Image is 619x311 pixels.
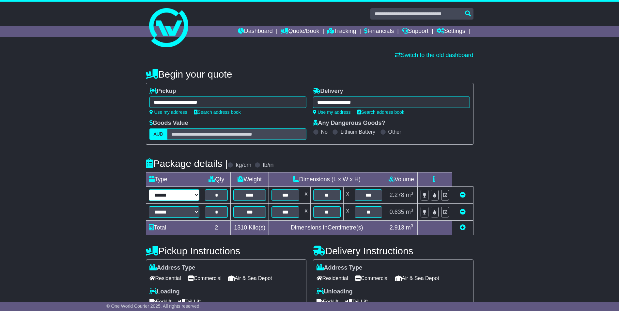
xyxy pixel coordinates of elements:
a: Tracking [327,26,356,37]
label: Loading [149,288,180,295]
td: Volume [385,172,418,187]
span: © One World Courier 2025. All rights reserved. [106,304,201,309]
td: x [302,187,310,204]
a: Search address book [357,110,404,115]
a: Use my address [313,110,351,115]
span: m [406,192,413,198]
span: Forklift [149,297,172,307]
a: Quote/Book [281,26,319,37]
td: Qty [202,172,231,187]
td: Kilo(s) [231,221,269,235]
a: Switch to the old dashboard [395,52,473,58]
a: Support [402,26,428,37]
sup: 3 [411,223,413,228]
h4: Package details | [146,158,228,169]
label: Pickup [149,88,176,95]
label: Unloading [317,288,353,295]
h4: Begin your quote [146,69,473,80]
span: Forklift [317,297,339,307]
label: Delivery [313,88,343,95]
span: Commercial [355,273,389,283]
a: Financials [364,26,394,37]
a: Remove this item [460,192,466,198]
span: Air & Sea Depot [395,273,439,283]
a: Dashboard [238,26,273,37]
a: Search address book [194,110,241,115]
td: Type [146,172,202,187]
span: m [406,224,413,231]
td: 2 [202,221,231,235]
span: Tail Lift [178,297,201,307]
label: Other [388,129,401,135]
label: AUD [149,128,168,140]
label: Goods Value [149,120,188,127]
h4: Delivery Instructions [313,245,473,256]
td: x [344,204,352,221]
label: lb/in [263,162,273,169]
a: Remove this item [460,209,466,215]
span: 2.278 [390,192,404,198]
span: 2.913 [390,224,404,231]
td: x [302,204,310,221]
a: Settings [437,26,465,37]
sup: 3 [411,191,413,196]
td: Weight [231,172,269,187]
span: Air & Sea Depot [228,273,272,283]
span: Tail Lift [345,297,368,307]
a: Use my address [149,110,187,115]
label: Lithium Battery [340,129,375,135]
td: Dimensions in Centimetre(s) [269,221,385,235]
span: Residential [149,273,181,283]
label: Any Dangerous Goods? [313,120,385,127]
label: Address Type [317,264,363,272]
td: x [344,187,352,204]
label: No [321,129,328,135]
h4: Pickup Instructions [146,245,306,256]
td: Dimensions (L x W x H) [269,172,385,187]
td: Total [146,221,202,235]
span: Commercial [188,273,222,283]
label: kg/cm [236,162,251,169]
span: Residential [317,273,348,283]
span: 1310 [234,224,247,231]
span: m [406,209,413,215]
label: Address Type [149,264,195,272]
span: 0.635 [390,209,404,215]
a: Add new item [460,224,466,231]
sup: 3 [411,208,413,213]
